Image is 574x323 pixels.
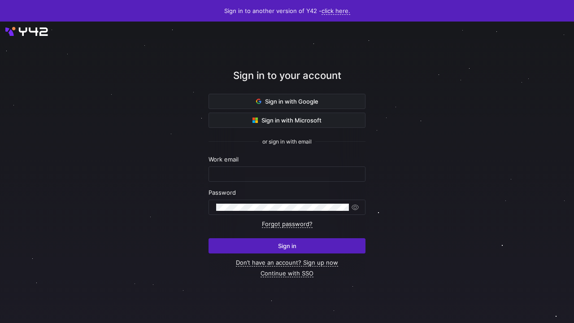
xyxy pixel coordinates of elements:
[256,98,318,105] span: Sign in with Google
[209,94,365,109] button: Sign in with Google
[209,156,239,163] span: Work email
[278,242,296,249] span: Sign in
[262,220,313,228] a: Forgot password?
[209,189,236,196] span: Password
[209,68,365,94] div: Sign in to your account
[236,259,338,266] a: Don’t have an account? Sign up now
[261,270,313,277] a: Continue with SSO
[262,139,312,145] span: or sign in with email
[322,7,350,15] a: click here.
[252,117,322,124] span: Sign in with Microsoft
[209,113,365,128] button: Sign in with Microsoft
[209,238,365,253] button: Sign in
